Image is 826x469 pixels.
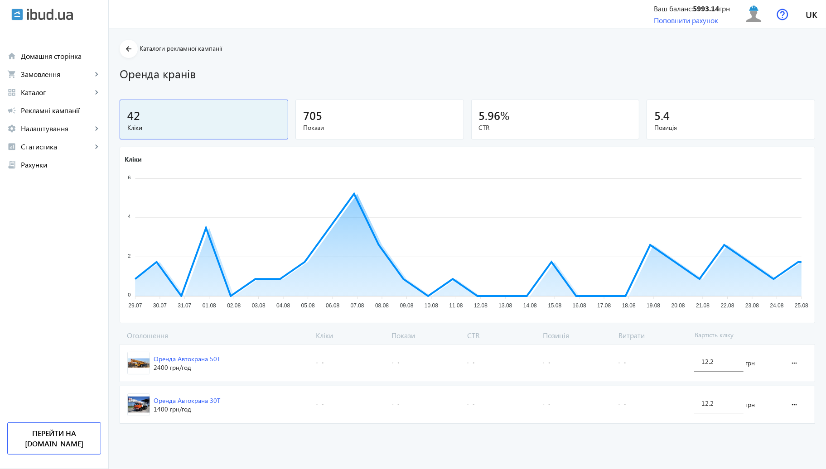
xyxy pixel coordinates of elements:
[178,302,191,309] tspan: 31.07
[21,106,101,115] span: Рекламні кампанії
[654,4,730,14] div: Ваш баланс: грн
[7,142,16,151] mat-icon: analytics
[128,214,130,220] tspan: 4
[21,52,101,61] span: Домашня сторінка
[21,124,92,133] span: Налаштування
[7,422,101,455] a: Перейти на [DOMAIN_NAME]
[777,9,788,20] img: help.svg
[303,123,456,132] span: Покази
[745,400,755,409] span: грн
[696,302,710,309] tspan: 21.08
[128,394,150,416] img: 2292067c067a5a93109904022036030-0f6eb16f1e.jpg
[123,43,135,55] mat-icon: arrow_back
[140,44,222,53] span: Каталоги рекламної кампанії
[7,106,16,115] mat-icon: campaign
[92,142,101,151] mat-icon: keyboard_arrow_right
[127,108,140,123] span: 42
[21,142,92,151] span: Статистика
[7,70,16,79] mat-icon: shopping_cart
[654,123,807,132] span: Позиція
[203,302,216,309] tspan: 01.08
[548,302,561,309] tspan: 15.08
[806,9,817,20] span: uk
[21,160,101,169] span: Рахунки
[154,354,220,364] div: Оренда Автокрана 50Т
[154,363,220,372] div: 2400 грн /год
[154,396,220,405] div: Оренда Автокрана 30Т
[671,302,685,309] tspan: 20.08
[721,302,734,309] tspan: 22.08
[615,330,691,340] span: Витрати
[449,302,463,309] tspan: 11.08
[120,330,312,340] span: Оголошення
[375,302,389,309] tspan: 08.08
[745,359,755,368] span: грн
[597,302,611,309] tspan: 17.08
[128,352,150,374] img: 219506784ce38eda276326679879052-66f39251f5.jpg
[479,123,632,132] span: CTR
[153,302,167,309] tspan: 30.07
[654,108,670,123] span: 5.4
[693,4,719,13] b: 5993.14
[21,70,92,79] span: Замовлення
[128,253,130,258] tspan: 2
[128,292,130,298] tspan: 0
[654,15,718,25] a: Поповнити рахунок
[647,302,660,309] tspan: 19.08
[400,302,414,309] tspan: 09.08
[523,302,537,309] tspan: 14.08
[501,108,510,123] span: %
[7,160,16,169] mat-icon: receipt_long
[252,302,266,309] tspan: 03.08
[154,405,220,414] div: 1400 грн /год
[128,302,142,309] tspan: 29.07
[573,302,586,309] tspan: 16.08
[326,302,339,309] tspan: 06.08
[691,330,780,340] span: Вартість кліку
[301,302,315,309] tspan: 05.08
[789,394,800,416] mat-icon: more_horiz
[425,302,438,309] tspan: 10.08
[789,352,800,374] mat-icon: more_horiz
[479,108,501,123] span: 5.96
[92,124,101,133] mat-icon: keyboard_arrow_right
[622,302,636,309] tspan: 18.08
[125,155,142,164] text: Кліки
[7,88,16,97] mat-icon: grid_view
[127,123,280,132] span: Кліки
[744,4,764,24] img: user.svg
[92,70,101,79] mat-icon: keyboard_arrow_right
[21,88,92,97] span: Каталог
[795,302,808,309] tspan: 25.08
[11,9,23,20] img: ibud.svg
[540,330,615,340] span: Позиція
[7,124,16,133] mat-icon: settings
[498,302,512,309] tspan: 13.08
[7,52,16,61] mat-icon: home
[312,330,388,340] span: Кліки
[303,108,322,123] span: 705
[351,302,364,309] tspan: 07.08
[227,302,241,309] tspan: 02.08
[474,302,488,309] tspan: 12.08
[27,9,73,20] img: ibud_text.svg
[276,302,290,309] tspan: 04.08
[388,330,464,340] span: Покази
[464,330,539,340] span: CTR
[770,302,783,309] tspan: 24.08
[128,175,130,180] tspan: 6
[92,88,101,97] mat-icon: keyboard_arrow_right
[745,302,759,309] tspan: 23.08
[120,66,815,81] h1: Оренда кранів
